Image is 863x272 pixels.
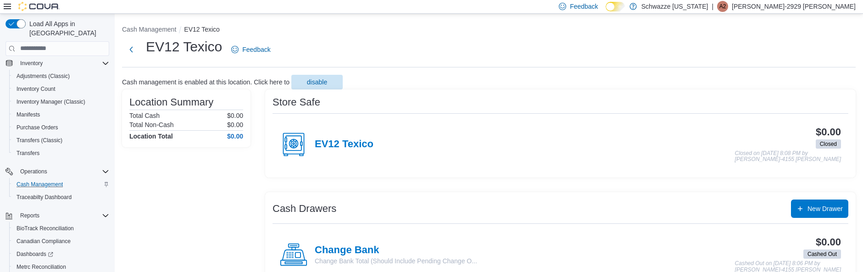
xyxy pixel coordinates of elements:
[9,248,113,261] a: Dashboards
[13,148,43,159] a: Transfers
[20,60,43,67] span: Inventory
[17,58,46,69] button: Inventory
[227,133,243,140] h4: $0.00
[2,165,113,178] button: Operations
[13,179,67,190] a: Cash Management
[129,97,213,108] h3: Location Summary
[820,140,837,148] span: Closed
[13,135,66,146] a: Transfers (Classic)
[17,166,51,177] button: Operations
[315,256,477,266] p: Change Bank Total (Should Include Pending Change O...
[17,137,62,144] span: Transfers (Classic)
[9,121,113,134] button: Purchase Orders
[17,85,56,93] span: Inventory Count
[17,181,63,188] span: Cash Management
[184,26,220,33] button: EV12 Texico
[273,97,320,108] h3: Store Safe
[17,225,74,232] span: BioTrack Reconciliation
[13,236,74,247] a: Canadian Compliance
[146,38,222,56] h1: EV12 Texico
[13,148,109,159] span: Transfers
[807,250,837,258] span: Cashed Out
[13,109,44,120] a: Manifests
[2,209,113,222] button: Reports
[13,83,109,94] span: Inventory Count
[9,235,113,248] button: Canadian Compliance
[307,78,327,87] span: disable
[315,244,477,256] h4: Change Bank
[13,249,109,260] span: Dashboards
[17,238,71,245] span: Canadian Compliance
[17,250,53,258] span: Dashboards
[735,150,841,163] p: Closed on [DATE] 8:08 PM by [PERSON_NAME]-4155 [PERSON_NAME]
[13,96,89,107] a: Inventory Manager (Classic)
[26,19,109,38] span: Load All Apps in [GEOGRAPHIC_DATA]
[13,179,109,190] span: Cash Management
[9,95,113,108] button: Inventory Manager (Classic)
[13,96,109,107] span: Inventory Manager (Classic)
[816,127,841,138] h3: $0.00
[17,210,43,221] button: Reports
[9,134,113,147] button: Transfers (Classic)
[20,168,47,175] span: Operations
[17,72,70,80] span: Adjustments (Classic)
[13,122,109,133] span: Purchase Orders
[803,250,841,259] span: Cashed Out
[791,200,848,218] button: New Drawer
[641,1,708,12] p: Schwazze [US_STATE]
[13,192,75,203] a: Traceabilty Dashboard
[122,40,140,59] button: Next
[242,45,270,54] span: Feedback
[732,1,856,12] p: [PERSON_NAME]-2929 [PERSON_NAME]
[2,57,113,70] button: Inventory
[13,122,62,133] a: Purchase Orders
[122,78,290,86] p: Cash management is enabled at this location. Click here to
[712,1,713,12] p: |
[17,210,109,221] span: Reports
[273,203,336,214] h3: Cash Drawers
[13,223,109,234] span: BioTrack Reconciliation
[9,70,113,83] button: Adjustments (Classic)
[17,111,40,118] span: Manifests
[13,223,78,234] a: BioTrack Reconciliation
[9,83,113,95] button: Inventory Count
[315,139,373,150] h4: EV12 Texico
[717,1,728,12] div: Adrian-2929 Telles
[9,147,113,160] button: Transfers
[17,98,85,105] span: Inventory Manager (Classic)
[227,121,243,128] p: $0.00
[606,2,625,11] input: Dark Mode
[816,237,841,248] h3: $0.00
[606,11,606,12] span: Dark Mode
[129,121,174,128] h6: Total Non-Cash
[807,204,843,213] span: New Drawer
[20,212,39,219] span: Reports
[719,1,726,12] span: A2
[18,2,60,11] img: Cova
[122,25,856,36] nav: An example of EuiBreadcrumbs
[17,263,66,271] span: Metrc Reconciliation
[129,112,160,119] h6: Total Cash
[570,2,598,11] span: Feedback
[816,139,841,149] span: Closed
[13,192,109,203] span: Traceabilty Dashboard
[17,58,109,69] span: Inventory
[9,191,113,204] button: Traceabilty Dashboard
[122,26,176,33] button: Cash Management
[13,249,57,260] a: Dashboards
[9,222,113,235] button: BioTrack Reconciliation
[9,108,113,121] button: Manifests
[227,112,243,119] p: $0.00
[13,236,109,247] span: Canadian Compliance
[13,109,109,120] span: Manifests
[291,75,343,89] button: disable
[13,83,59,94] a: Inventory Count
[17,150,39,157] span: Transfers
[9,178,113,191] button: Cash Management
[228,40,274,59] a: Feedback
[13,135,109,146] span: Transfers (Classic)
[17,166,109,177] span: Operations
[13,71,73,82] a: Adjustments (Classic)
[129,133,173,140] h4: Location Total
[13,71,109,82] span: Adjustments (Classic)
